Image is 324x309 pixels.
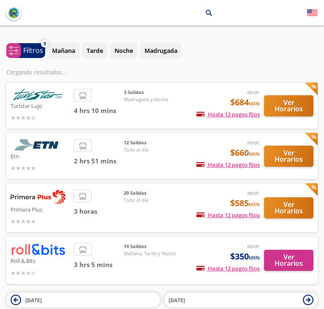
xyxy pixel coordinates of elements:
span: $350 [230,250,260,263]
p: Roll & Bits [11,255,70,265]
span: Mañana, Tarde y Noche [124,250,183,257]
span: 0 [44,40,46,47]
button: Noche [110,42,138,59]
span: Todo el día [124,146,183,154]
span: 20 Salidas [124,190,183,197]
span: 3 horas [74,207,124,216]
span: 3 Salidas [124,89,183,96]
span: [DATE] [25,297,42,304]
em: Cargando resultados ... [6,68,67,76]
img: Etn [11,139,65,151]
p: Filtros [23,45,43,55]
p: León [185,8,199,17]
em: desde: [247,243,260,249]
span: $684 [230,96,260,109]
em: desde: [247,190,260,196]
p: Madrugada [144,46,177,55]
button: 0Filtros [6,43,45,58]
em: desde: [247,139,260,146]
button: English [307,8,318,18]
span: $660 [230,146,260,159]
small: MXN [249,201,260,207]
img: Turistar Lujo [11,89,65,100]
small: MXN [249,254,260,261]
span: Hasta 12 pagos fijos [196,211,260,219]
button: Mañana [47,42,80,59]
span: 14 Salidas [124,243,183,250]
span: Hasta 12 pagos fijos [196,265,260,272]
p: Turistar Lujo [11,100,70,110]
button: Ver Horarios [264,146,313,167]
button: Tarde [82,42,108,59]
span: Todo el día [124,197,183,204]
img: Roll & Bits [11,243,65,255]
span: Madrugada y Noche [124,96,183,103]
span: [DATE] [169,297,185,304]
button: [DATE] [164,292,318,307]
button: back [6,6,21,20]
p: Mañana [52,46,75,55]
span: 3 hrs 5 mins [74,260,124,270]
span: Hasta 12 pagos fijos [196,110,260,118]
em: desde: [247,89,260,95]
button: Ver Horarios [264,197,313,218]
img: Primera Plus [11,190,65,204]
small: MXN [249,100,260,107]
small: MXN [249,151,260,157]
button: Ver Horarios [264,95,313,116]
span: 12 Salidas [124,139,183,146]
p: Tarde [87,46,103,55]
button: [DATE] [6,292,160,307]
button: Madrugada [140,42,182,59]
span: 4 hrs 10 mins [74,106,124,116]
p: Primera Plus [11,204,70,214]
button: Ver Horarios [264,250,313,271]
p: Noche [114,46,133,55]
p: Etn [11,151,70,161]
span: Hasta 12 pagos fijos [196,161,260,168]
span: 2 hrs 51 mins [74,156,124,166]
span: $585 [230,197,260,210]
p: [GEOGRAPHIC_DATA] [114,8,174,17]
